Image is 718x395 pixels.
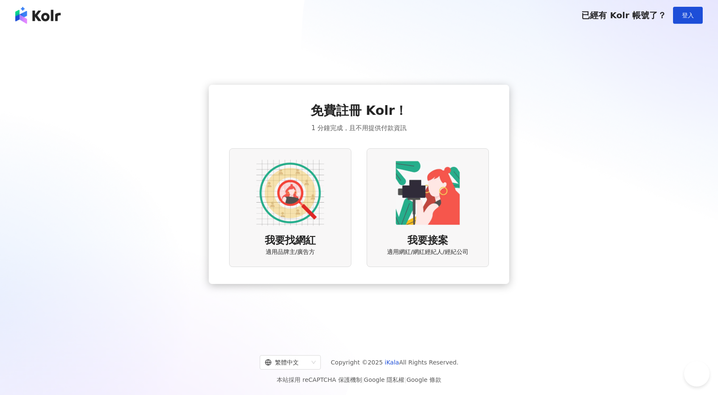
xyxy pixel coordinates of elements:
[364,376,404,383] a: Google 隱私權
[407,234,448,248] span: 我要接案
[311,123,407,133] span: 1 分鐘完成，且不用提供付款資訊
[265,356,308,369] div: 繁體中文
[581,10,666,20] span: 已經有 Kolr 帳號了？
[15,7,61,24] img: logo
[256,159,324,227] img: AD identity option
[266,248,315,256] span: 適用品牌主/廣告方
[407,376,441,383] a: Google 條款
[277,375,441,385] span: 本站採用 reCAPTCHA 保護機制
[362,376,364,383] span: |
[311,102,408,120] span: 免費註冊 Kolr！
[684,361,710,387] iframe: Help Scout Beacon - Open
[404,376,407,383] span: |
[394,159,462,227] img: KOL identity option
[265,234,316,248] span: 我要找網紅
[387,248,468,256] span: 適用網紅/網紅經紀人/經紀公司
[682,12,694,19] span: 登入
[331,357,459,367] span: Copyright © 2025 All Rights Reserved.
[385,359,399,366] a: iKala
[673,7,703,24] button: 登入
